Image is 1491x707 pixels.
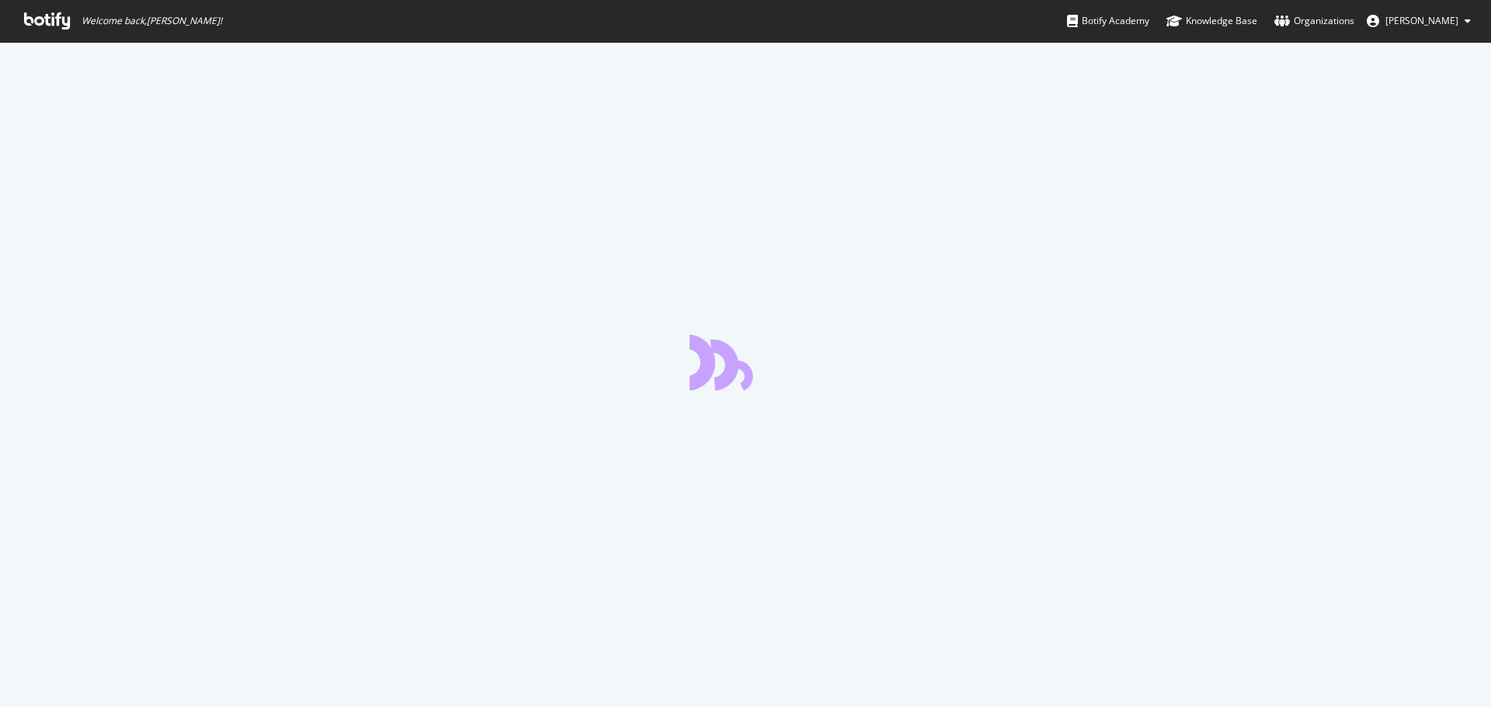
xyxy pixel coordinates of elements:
[1354,9,1483,33] button: [PERSON_NAME]
[1067,13,1149,29] div: Botify Academy
[690,334,801,390] div: animation
[1274,13,1354,29] div: Organizations
[1166,13,1257,29] div: Knowledge Base
[1385,14,1458,27] span: Michael Boulter
[82,15,222,27] span: Welcome back, [PERSON_NAME] !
